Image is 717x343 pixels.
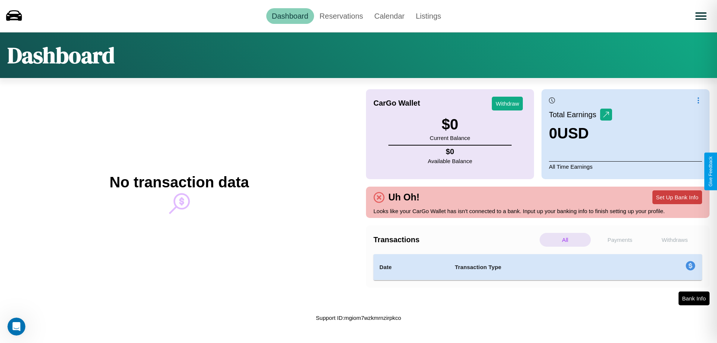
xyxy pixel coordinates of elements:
[314,8,369,24] a: Reservations
[690,6,711,26] button: Open menu
[410,8,447,24] a: Listings
[373,206,702,216] p: Looks like your CarGo Wallet has isn't connected to a bank. Input up your banking info to finish ...
[7,40,115,71] h1: Dashboard
[652,190,702,204] button: Set Up Bank Info
[428,156,472,166] p: Available Balance
[492,97,523,110] button: Withdraw
[708,156,713,187] div: Give Feedback
[373,254,702,280] table: simple table
[540,233,591,247] p: All
[428,147,472,156] h4: $ 0
[679,291,710,305] button: Bank Info
[7,318,25,336] iframe: Intercom live chat
[649,233,700,247] p: Withdraws
[430,116,470,133] h3: $ 0
[430,133,470,143] p: Current Balance
[379,263,443,272] h4: Date
[316,313,401,323] p: Support ID: mgiom7wzkmrnzirpkco
[549,125,612,142] h3: 0 USD
[549,108,600,121] p: Total Earnings
[373,236,538,244] h4: Transactions
[373,99,420,107] h4: CarGo Wallet
[109,174,249,191] h2: No transaction data
[369,8,410,24] a: Calendar
[385,192,423,203] h4: Uh Oh!
[595,233,646,247] p: Payments
[266,8,314,24] a: Dashboard
[549,161,702,172] p: All Time Earnings
[455,263,624,272] h4: Transaction Type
